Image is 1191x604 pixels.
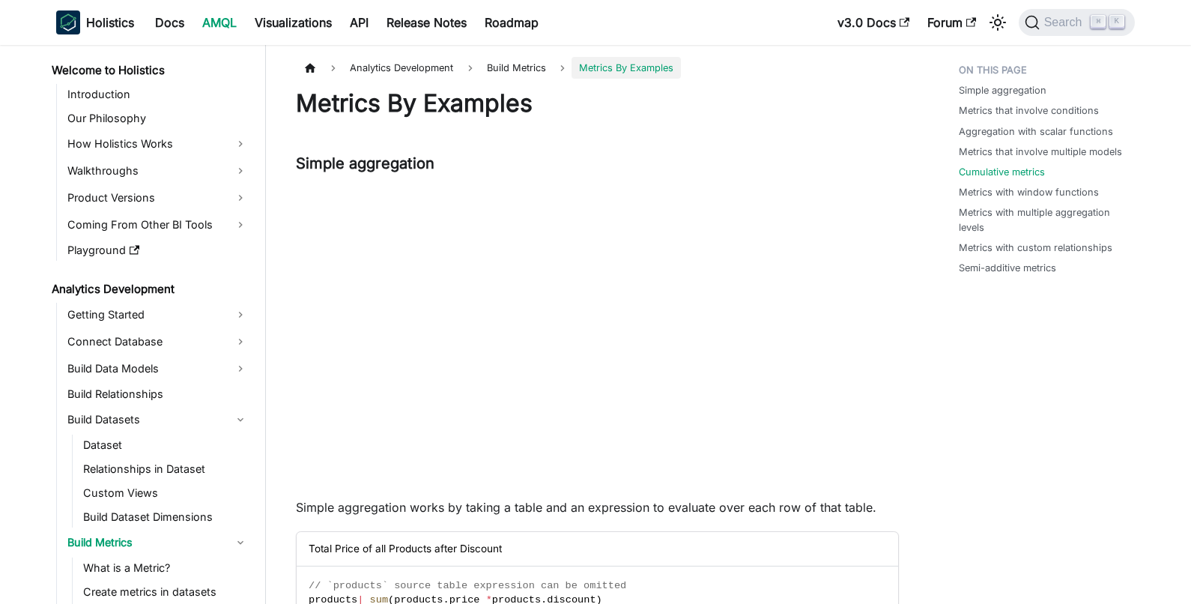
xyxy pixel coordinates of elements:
nav: Docs sidebar [41,45,266,604]
a: Build Relationships [63,384,252,405]
a: Metrics that involve multiple models [959,145,1122,159]
a: Welcome to Holistics [47,60,252,81]
a: Introduction [63,84,252,105]
img: Holistics [56,10,80,34]
span: Build Metrics [479,57,554,79]
kbd: K [1109,15,1124,28]
a: Connect Database [63,330,252,354]
span: Analytics Development [342,57,461,79]
h3: Simple aggregation [296,154,899,173]
a: How Holistics Works [63,132,252,156]
a: v3.0 Docs [828,10,918,34]
a: Getting Started [63,303,252,327]
a: Build Dataset Dimensions [79,507,252,528]
kbd: ⌘ [1091,15,1106,28]
a: Release Notes [378,10,476,34]
span: // `products` source table expression can be omitted [309,580,626,591]
div: Total Price of all Products after Discount [297,532,898,566]
a: Metrics that involve conditions [959,103,1099,118]
a: Create metrics in datasets [79,582,252,603]
a: AMQL [193,10,246,34]
b: Holistics [86,13,134,31]
a: HolisticsHolistics [56,10,134,34]
iframe: YouTube video player [296,185,899,494]
a: Visualizations [246,10,341,34]
a: Roadmap [476,10,548,34]
a: What is a Metric? [79,558,252,579]
a: Home page [296,57,324,79]
a: Walkthroughs [63,159,252,183]
a: Semi-additive metrics [959,261,1056,275]
a: Relationships in Dataset [79,459,252,480]
a: Dataset [79,435,252,456]
a: Build Datasets [63,408,252,432]
a: Metrics with window functions [959,185,1099,199]
a: Custom Views [79,483,252,504]
a: Cumulative metrics [959,165,1045,179]
a: Metrics with multiple aggregation levels [959,205,1126,234]
a: Forum [918,10,985,34]
a: Build Data Models [63,357,252,381]
h1: Metrics By Examples [296,88,899,118]
a: Aggregation with scalar functions [959,124,1113,139]
span: Metrics By Examples [572,57,681,79]
span: Search [1040,16,1091,29]
a: Product Versions [63,186,252,210]
a: Analytics Development [47,279,252,300]
a: Metrics with custom relationships [959,241,1112,255]
button: Switch between dark and light mode (currently light mode) [986,10,1010,34]
a: Coming From Other BI Tools [63,213,252,237]
nav: Breadcrumbs [296,57,899,79]
a: Build Metrics [63,531,252,555]
a: API [341,10,378,34]
a: Simple aggregation [959,83,1046,97]
button: Search (Command+K) [1019,9,1135,36]
a: Docs [146,10,193,34]
a: Playground [63,240,252,261]
a: Our Philosophy [63,108,252,129]
p: Simple aggregation works by taking a table and an expression to evaluate over each row of that ta... [296,498,899,516]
